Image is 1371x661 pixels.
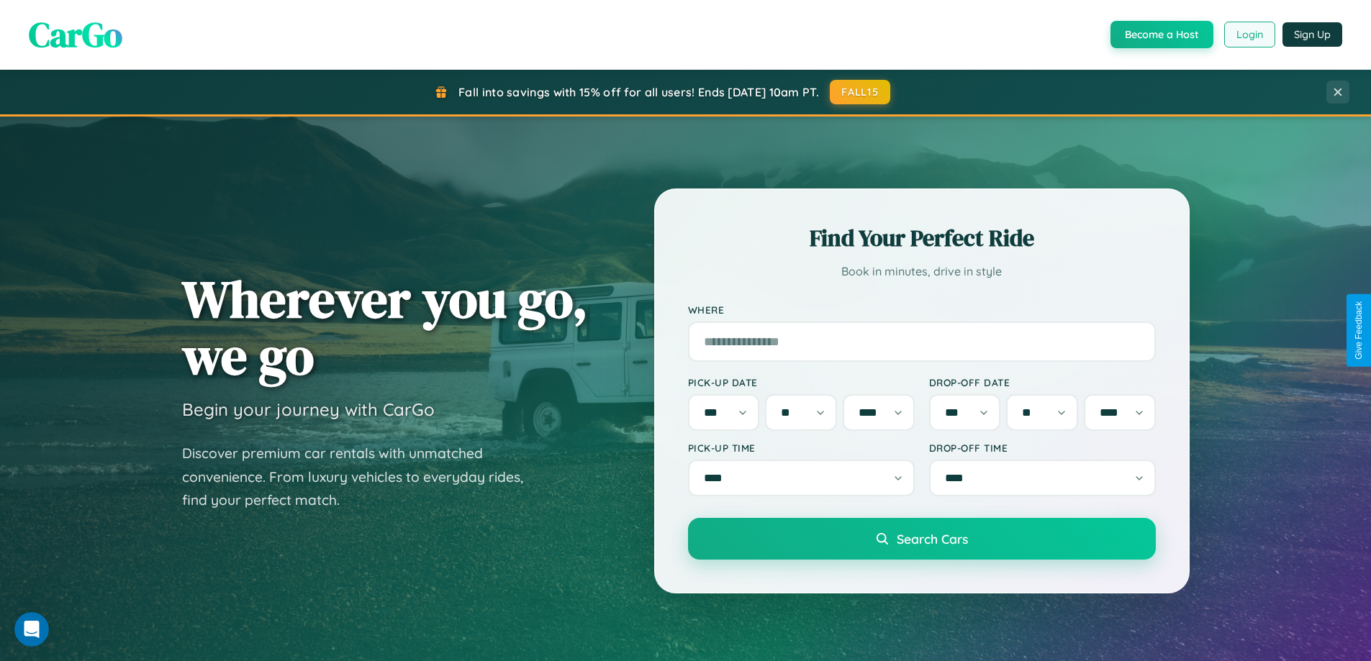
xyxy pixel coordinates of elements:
label: Where [688,304,1156,316]
span: Fall into savings with 15% off for all users! Ends [DATE] 10am PT. [458,85,819,99]
span: Search Cars [897,531,968,547]
h3: Begin your journey with CarGo [182,398,435,420]
label: Pick-up Date [688,376,915,388]
label: Drop-off Time [929,442,1156,454]
iframe: Intercom live chat [14,612,49,647]
div: Give Feedback [1354,301,1364,360]
p: Discover premium car rentals with unmatched convenience. From luxury vehicles to everyday rides, ... [182,442,542,512]
p: Book in minutes, drive in style [688,261,1156,282]
button: Sign Up [1282,22,1342,47]
button: Login [1224,22,1275,47]
button: Search Cars [688,518,1156,560]
span: CarGo [29,11,122,58]
label: Drop-off Date [929,376,1156,388]
h2: Find Your Perfect Ride [688,222,1156,254]
h1: Wherever you go, we go [182,270,588,384]
button: Become a Host [1110,21,1213,48]
label: Pick-up Time [688,442,915,454]
button: FALL15 [830,80,890,104]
